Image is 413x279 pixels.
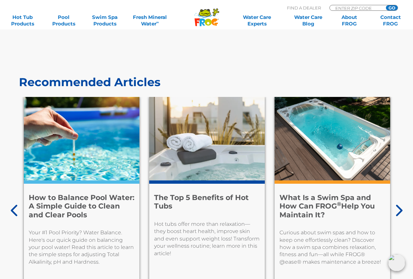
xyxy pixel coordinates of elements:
sup: ® [337,201,341,208]
p: Your #1 Pool Priority? Water Balance. Here's our quick guide on balancing your pool water! Read t... [29,229,135,266]
a: Hot TubProducts [7,14,39,27]
p: Find A Dealer [287,5,321,11]
p: Curious about swim spas and how to keep one effortlessly clean? Discover how a swim spa combines ... [279,229,385,266]
a: AboutFROG [333,14,365,27]
a: ContactFROG [374,14,406,27]
img: An outdoor hot tub in an industrial area. Three white towels rolled up sit on the edge of the spa. [149,97,265,180]
a: Fresh MineralWater∞ [130,14,170,27]
a: Swim SpaProducts [89,14,121,27]
a: PoolProducts [48,14,80,27]
h4: How to Balance Pool Water: A Simple Guide to Clean and Clear Pools [29,194,135,219]
h4: The Top 5 Benefits of Hot Tubs [154,194,260,211]
input: Zip Code Form [335,5,379,11]
a: Water CareBlog [292,14,324,27]
h2: Recommended Articles [19,76,394,89]
p: Hot tubs offer more than relaxation—they boost heart health, improve skin and even support weight... [154,221,260,257]
img: A man's hand dips a test strip into an above=ground pool's water. [24,97,139,180]
a: Water CareExperts [231,14,283,27]
img: openIcon [388,254,405,271]
input: GO [386,5,398,10]
h4: What Is a Swim Spa and How Can FROG Help You Maintain It? [279,194,385,219]
sup: ∞ [156,20,159,24]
